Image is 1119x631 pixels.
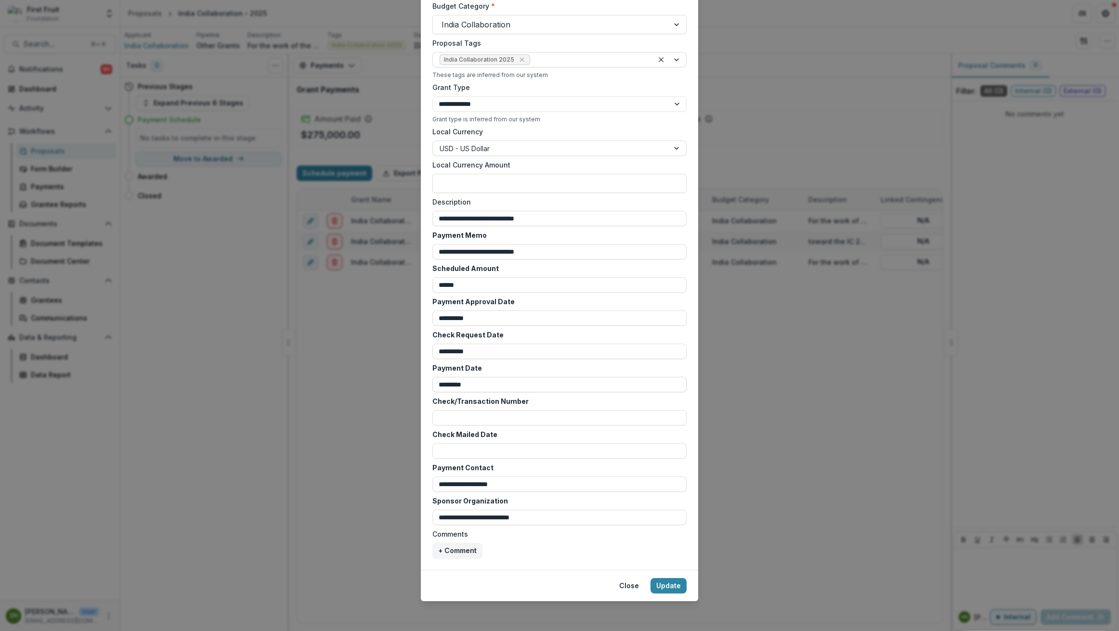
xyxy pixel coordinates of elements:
[651,578,687,593] button: Update
[432,263,681,273] label: Scheduled Amount
[432,197,681,207] label: Description
[432,230,681,240] label: Payment Memo
[432,496,681,506] label: Sponsor Organization
[432,296,681,307] label: Payment Approval Date
[432,82,681,92] label: Grant Type
[432,38,681,48] label: Proposal Tags
[517,55,527,64] div: Remove India Collaboration 2025
[432,1,681,11] label: Budget Category
[432,116,687,123] div: Grant type is inferred from our system
[432,127,483,137] label: Local Currency
[432,160,681,170] label: Local Currency Amount
[444,56,514,63] span: India Collaboration 2025
[432,363,681,373] label: Payment Date
[432,429,681,439] label: Check Mailed Date
[432,463,681,473] label: Payment Contact
[432,71,687,78] div: These tags are inferred from our system
[613,578,645,593] button: Close
[432,396,681,406] label: Check/Transaction Number
[432,330,681,340] label: Check Request Date
[655,54,667,65] div: Clear selected options
[432,529,681,539] label: Comments
[432,543,482,558] button: + Comment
